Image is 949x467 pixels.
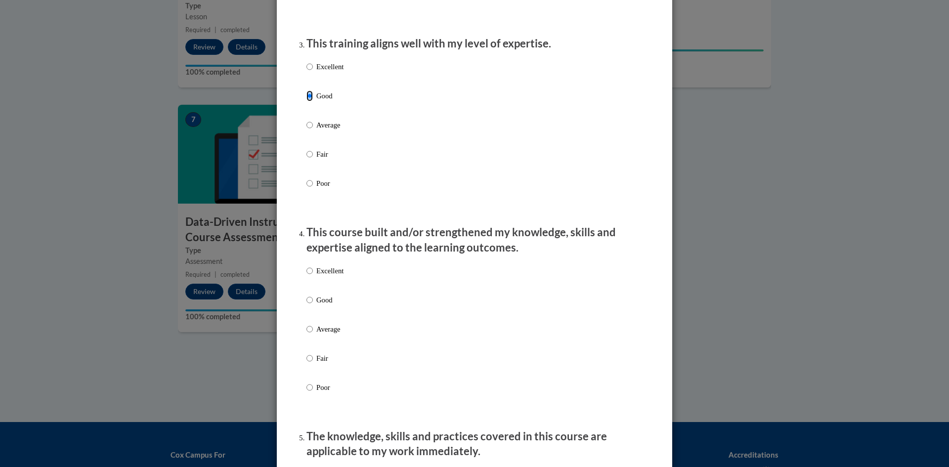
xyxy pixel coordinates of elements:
p: Fair [316,149,344,160]
input: Poor [306,178,313,189]
p: Poor [316,382,344,393]
input: Fair [306,149,313,160]
p: Average [316,120,344,130]
input: Fair [306,353,313,364]
p: Excellent [316,61,344,72]
input: Average [306,324,313,335]
p: This training aligns well with my level of expertise. [306,36,643,51]
input: Poor [306,382,313,393]
p: Poor [316,178,344,189]
p: This course built and/or strengthened my knowledge, skills and expertise aligned to the learning ... [306,225,643,255]
input: Excellent [306,61,313,72]
input: Excellent [306,265,313,276]
p: Excellent [316,265,344,276]
p: Average [316,324,344,335]
input: Good [306,90,313,101]
p: The knowledge, skills and practices covered in this course are applicable to my work immediately. [306,429,643,460]
input: Average [306,120,313,130]
input: Good [306,295,313,305]
p: Good [316,295,344,305]
p: Good [316,90,344,101]
p: Fair [316,353,344,364]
